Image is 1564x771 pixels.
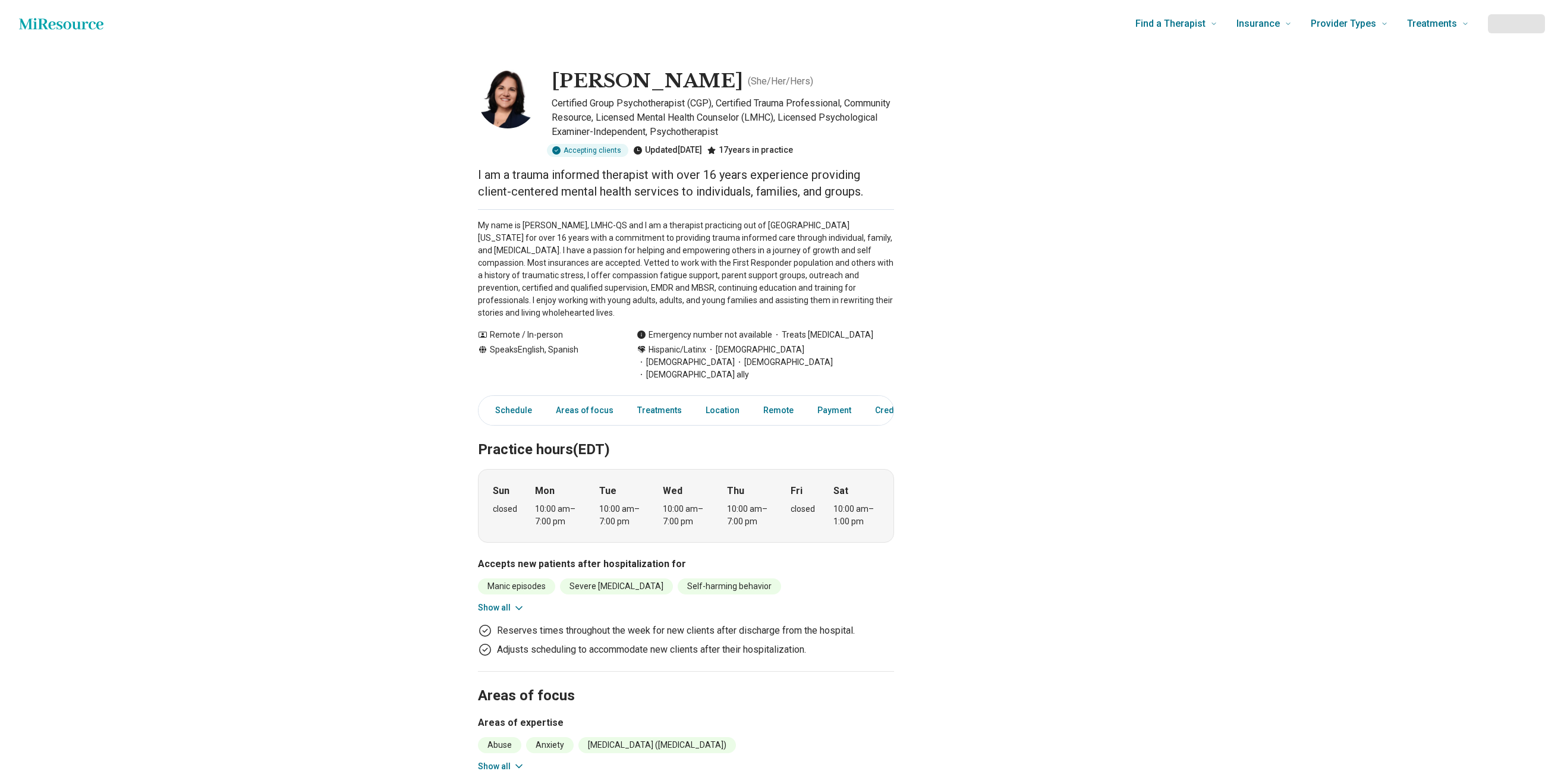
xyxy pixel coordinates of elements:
a: Treatments [630,398,689,423]
a: Schedule [481,398,539,423]
div: 10:00 am – 7:00 pm [663,503,709,528]
div: Speaks English, Spanish [478,344,613,381]
p: Adjusts scheduling to accommodate new clients after their hospitalization. [497,643,806,657]
div: closed [493,503,517,515]
div: closed [791,503,815,515]
strong: Thu [727,484,744,498]
p: ( She/Her/Hers ) [748,74,813,89]
a: Credentials [868,398,927,423]
li: Self-harming behavior [678,578,781,594]
span: [DEMOGRAPHIC_DATA] [637,356,735,369]
strong: Mon [535,484,555,498]
img: Vania Simon, Certified Group Psychotherapist (CGP) [478,69,537,128]
a: Location [698,398,747,423]
span: Find a Therapist [1135,15,1206,32]
p: Certified Group Psychotherapist (CGP), Certified Trauma Professional, Community Resource, License... [552,96,894,139]
div: 10:00 am – 7:00 pm [599,503,645,528]
div: 10:00 am – 1:00 pm [833,503,879,528]
span: Treatments [1407,15,1457,32]
a: Home page [19,12,103,36]
strong: Sun [493,484,509,498]
strong: Sat [833,484,848,498]
li: [MEDICAL_DATA] ([MEDICAL_DATA]) [578,737,736,753]
h2: Practice hours (EDT) [478,411,894,460]
li: Anxiety [526,737,574,753]
div: Remote / In-person [478,329,613,341]
div: Emergency number not available [637,329,772,341]
span: Treats [MEDICAL_DATA] [772,329,873,341]
div: 10:00 am – 7:00 pm [727,503,773,528]
p: Reserves times throughout the week for new clients after discharge from the hospital. [497,624,855,638]
div: When does the program meet? [478,469,894,543]
span: [DEMOGRAPHIC_DATA] [735,356,833,369]
h3: Areas of expertise [478,716,894,730]
a: Payment [810,398,858,423]
strong: Wed [663,484,682,498]
li: Abuse [478,737,521,753]
a: Remote [756,398,801,423]
div: 17 years in practice [707,144,793,157]
div: Accepting clients [547,144,628,157]
h3: Accepts new patients after hospitalization for [478,557,894,571]
li: Severe [MEDICAL_DATA] [560,578,673,594]
strong: Fri [791,484,803,498]
button: Show all [478,602,525,614]
span: Insurance [1236,15,1280,32]
p: I am a trauma informed therapist with over 16 years experience providing client-centered mental h... [478,166,894,200]
div: Updated [DATE] [633,144,702,157]
h1: [PERSON_NAME] [552,69,743,94]
p: My name is [PERSON_NAME], LMHC-QS and I am a therapist practicing out of [GEOGRAPHIC_DATA][US_STA... [478,219,894,319]
li: Manic episodes [478,578,555,594]
span: Hispanic/Latinx [649,344,706,356]
span: [DEMOGRAPHIC_DATA] [706,344,804,356]
strong: Tue [599,484,616,498]
span: [DEMOGRAPHIC_DATA] ally [637,369,749,381]
h2: Areas of focus [478,657,894,706]
div: 10:00 am – 7:00 pm [535,503,581,528]
span: Provider Types [1311,15,1376,32]
a: Areas of focus [549,398,621,423]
